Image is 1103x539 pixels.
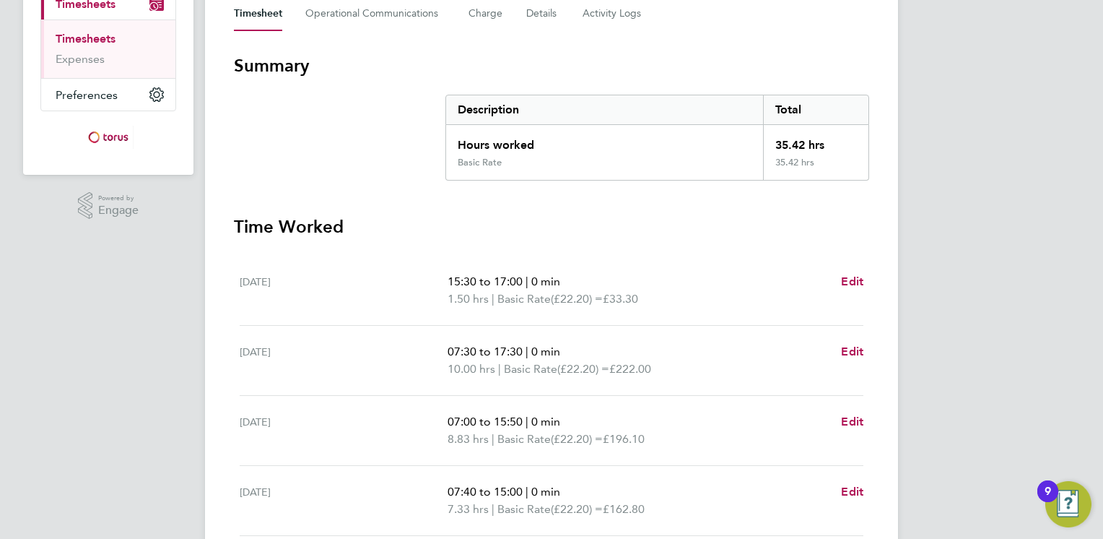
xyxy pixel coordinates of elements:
span: | [526,345,528,358]
span: 15:30 to 17:00 [448,275,523,288]
span: 7.33 hrs [448,502,489,516]
span: Edit [841,485,863,499]
div: Summary [445,95,869,181]
span: | [492,432,494,446]
div: [DATE] [240,413,448,448]
span: 1.50 hrs [448,292,489,306]
button: Open Resource Center, 9 new notifications [1045,481,1091,527]
div: [DATE] [240,273,448,308]
a: Go to home page [40,126,176,149]
div: Timesheets [41,20,175,78]
span: | [498,362,501,376]
a: Expenses [56,52,105,66]
a: Powered byEngage [78,192,139,220]
span: 0 min [531,485,560,499]
span: Basic Rate [497,290,551,308]
span: £162.80 [603,502,645,516]
span: 07:40 to 15:00 [448,485,523,499]
span: £222.00 [609,362,651,376]
span: Edit [841,415,863,428]
span: 07:30 to 17:30 [448,345,523,358]
span: | [526,275,528,288]
h3: Time Worked [234,215,869,238]
span: 0 min [531,345,560,358]
div: 35.42 hrs [763,125,868,157]
span: £33.30 [603,292,638,306]
div: 9 [1045,491,1051,510]
span: (£22.20) = [557,362,609,376]
span: Edit [841,345,863,358]
span: £196.10 [603,432,645,446]
img: torus-logo-retina.png [83,126,134,149]
span: 0 min [531,415,560,428]
div: Basic Rate [458,157,502,168]
a: Edit [841,343,863,361]
span: Basic Rate [497,431,551,448]
div: [DATE] [240,343,448,378]
a: Edit [841,273,863,290]
div: Hours worked [446,125,763,157]
span: 10.00 hrs [448,362,495,376]
span: Basic Rate [497,501,551,518]
a: Timesheets [56,32,115,46]
span: | [492,502,494,516]
span: Preferences [56,88,118,102]
span: (£22.20) = [551,502,603,516]
span: Edit [841,275,863,288]
h3: Summary [234,54,869,77]
span: Powered by [98,192,139,204]
span: Engage [98,204,139,217]
div: Description [446,95,763,124]
span: (£22.20) = [551,292,603,306]
a: Edit [841,413,863,431]
span: 8.83 hrs [448,432,489,446]
span: Basic Rate [504,361,557,378]
div: [DATE] [240,483,448,518]
span: (£22.20) = [551,432,603,446]
div: Total [763,95,868,124]
div: 35.42 hrs [763,157,868,180]
span: | [526,485,528,499]
span: 07:00 to 15:50 [448,415,523,428]
a: Edit [841,483,863,501]
span: 0 min [531,275,560,288]
span: | [492,292,494,306]
button: Preferences [41,79,175,111]
span: | [526,415,528,428]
